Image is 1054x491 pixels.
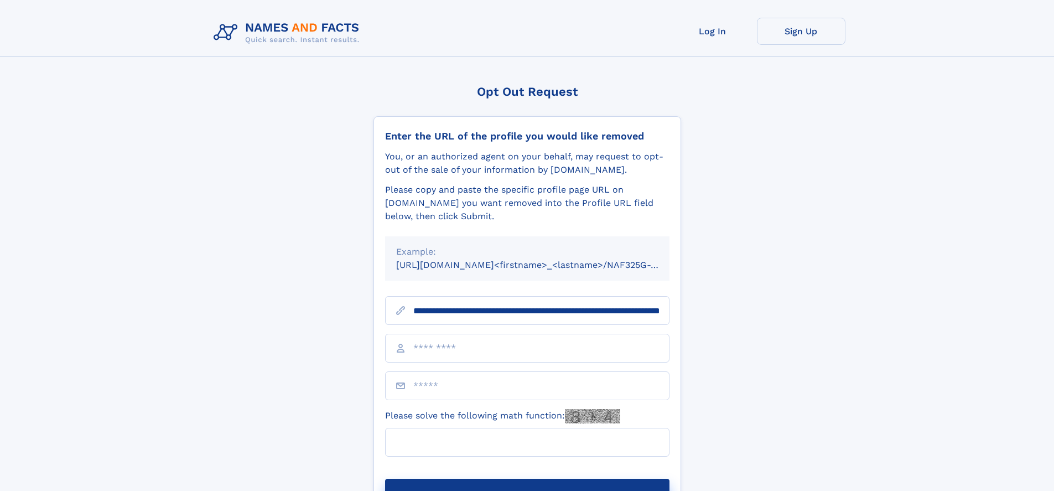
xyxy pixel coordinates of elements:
[209,18,368,48] img: Logo Names and Facts
[396,245,658,259] div: Example:
[373,85,681,99] div: Opt Out Request
[668,18,757,45] a: Log In
[385,183,669,223] div: Please copy and paste the specific profile page URL on [DOMAIN_NAME] you want removed into the Pr...
[757,18,845,45] a: Sign Up
[385,409,620,423] label: Please solve the following math function:
[385,130,669,142] div: Enter the URL of the profile you would like removed
[396,260,690,270] small: [URL][DOMAIN_NAME]<firstname>_<lastname>/NAF325G-xxxxxxxx
[385,150,669,177] div: You, or an authorized agent on your behalf, may request to opt-out of the sale of your informatio...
